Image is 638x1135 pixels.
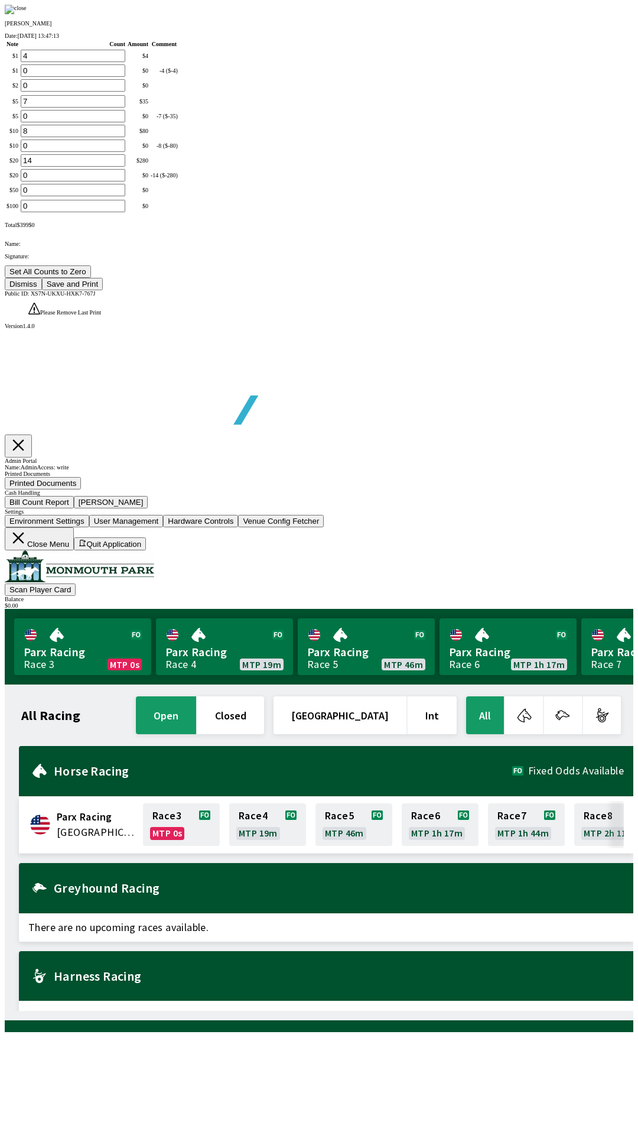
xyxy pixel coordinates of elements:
[151,67,178,74] div: -4 ($-4)
[6,79,19,92] td: $ 2
[307,660,338,669] div: Race 5
[449,644,567,660] span: Parx Racing
[163,515,238,527] button: Hardware Controls
[5,508,633,515] div: Settings
[128,142,148,149] div: $ 0
[128,187,148,193] div: $ 0
[384,660,423,669] span: MTP 46m
[6,199,19,213] td: $ 100
[151,113,178,119] div: -7 ($-35)
[5,458,633,464] div: Admin Portal
[584,828,635,838] span: MTP 2h 11m
[408,696,457,734] button: Int
[497,828,549,838] span: MTP 1h 44m
[74,537,146,550] button: Quit Application
[128,53,148,59] div: $ 4
[197,696,264,734] button: closed
[128,157,148,164] div: $ 280
[6,124,19,138] td: $ 10
[6,40,19,48] th: Note
[584,811,613,821] span: Race 8
[18,33,59,39] span: [DATE] 13:47:13
[591,660,621,669] div: Race 7
[5,602,633,609] div: $ 0.00
[21,711,80,720] h1: All Racing
[74,496,148,508] button: [PERSON_NAME]
[54,971,624,981] h2: Harness Racing
[5,241,633,247] p: Name:
[128,128,148,134] div: $ 80
[449,660,480,669] div: Race 6
[411,811,440,821] span: Race 6
[128,82,148,89] div: $ 0
[54,766,512,776] h2: Horse Racing
[6,49,19,63] td: $ 1
[5,222,633,228] div: Total
[128,113,148,119] div: $ 0
[5,265,91,278] button: Set All Counts to Zero
[89,515,164,527] button: User Management
[440,618,577,675] a: Parx RacingRace 6MTP 1h 17m
[5,496,74,508] button: Bill Count Report
[151,172,178,179] div: -14 ($-280)
[298,618,435,675] a: Parx RacingRace 5MTP 46m
[528,766,624,776] span: Fixed Odds Available
[128,98,148,105] div: $ 35
[24,660,54,669] div: Race 3
[24,644,142,660] span: Parx Racing
[6,139,19,153] td: $ 10
[5,253,633,260] p: Signature:
[127,40,149,48] th: Amount
[152,811,181,821] span: Race 3
[488,803,565,846] a: Race7MTP 1h 44m
[274,696,406,734] button: [GEOGRAPHIC_DATA]
[6,154,19,167] td: $ 20
[239,828,278,838] span: MTP 19m
[5,323,633,329] div: Version 1.4.0
[128,172,148,179] div: $ 0
[5,550,154,582] img: venue logo
[57,825,136,840] span: United States
[6,109,19,123] td: $ 5
[136,696,196,734] button: open
[239,811,268,821] span: Race 4
[229,803,306,846] a: Race4MTP 19m
[5,489,633,496] div: Cash Handling
[5,515,89,527] button: Environment Settings
[411,828,463,838] span: MTP 1h 17m
[152,828,182,838] span: MTP 0s
[242,660,281,669] span: MTP 19m
[31,290,95,297] span: XS7N-UKXU-HXK7-767J
[42,278,103,290] button: Save and Print
[20,40,126,48] th: Count
[5,20,633,27] p: [PERSON_NAME]
[6,64,19,77] td: $ 1
[14,618,151,675] a: Parx RacingRace 3MTP 0s
[156,618,293,675] a: Parx RacingRace 4MTP 19m
[5,290,633,297] div: Public ID:
[19,913,633,942] span: There are no upcoming races available.
[165,644,284,660] span: Parx Racing
[325,811,354,821] span: Race 5
[54,883,624,893] h2: Greyhound Racing
[40,309,101,316] span: Please Remove Last Print
[128,203,148,209] div: $ 0
[57,809,136,825] span: Parx Racing
[17,222,28,228] span: $ 399
[5,527,74,550] button: Close Menu
[5,596,633,602] div: Balance
[110,660,139,669] span: MTP 0s
[5,33,633,39] div: Date:
[5,464,633,471] div: Name: Admin Access: write
[402,803,479,846] a: Race6MTP 1h 17m
[5,583,76,596] button: Scan Player Card
[143,803,220,846] a: Race3MTP 0s
[165,660,196,669] div: Race 4
[6,95,19,108] td: $ 5
[5,5,27,14] img: close
[128,67,148,74] div: $ 0
[6,183,19,197] td: $ 50
[151,142,178,149] div: -8 ($-80)
[466,696,504,734] button: All
[315,803,392,846] a: Race5MTP 46m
